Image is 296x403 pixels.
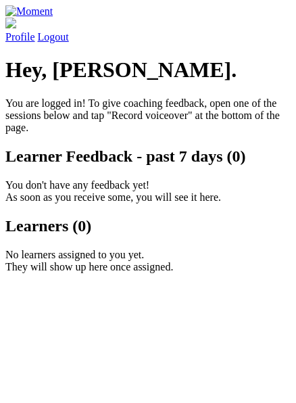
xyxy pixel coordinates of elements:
[5,179,291,204] p: You don't have any feedback yet! As soon as you receive some, you will see it here.
[5,18,16,28] img: default_avatar-b4e2223d03051bc43aaaccfb402a43260a3f17acc7fafc1603fdf008d6cba3c9.png
[5,18,291,43] a: Profile
[5,57,291,82] h1: Hey, [PERSON_NAME].
[5,217,291,235] h2: Learners (0)
[5,97,291,134] p: You are logged in! To give coaching feedback, open one of the sessions below and tap "Record voic...
[5,5,53,18] img: Moment
[5,249,291,273] p: No learners assigned to you yet. They will show up here once assigned.
[38,31,69,43] a: Logout
[5,147,291,166] h2: Learner Feedback - past 7 days (0)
